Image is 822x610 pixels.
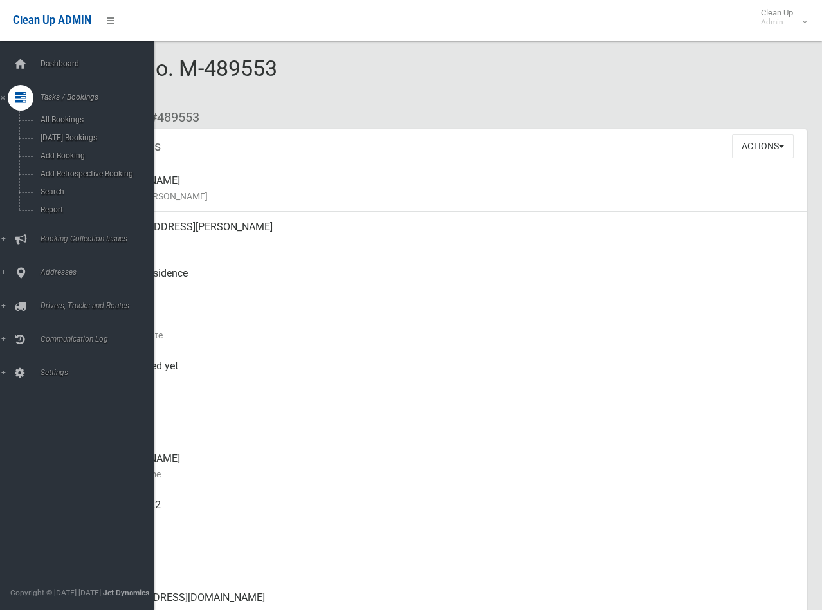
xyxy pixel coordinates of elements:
[37,151,154,160] span: Add Booking
[37,205,154,214] span: Report
[103,304,796,351] div: [DATE]
[103,351,796,397] div: Not collected yet
[103,397,796,443] div: [DATE]
[37,335,165,344] span: Communication Log
[103,588,149,597] strong: Jet Dynamics
[103,513,796,528] small: Mobile
[13,14,91,26] span: Clean Up ADMIN
[103,467,796,482] small: Contact Name
[103,212,796,258] div: [STREET_ADDRESS][PERSON_NAME]
[37,301,165,310] span: Drivers, Trucks and Routes
[103,281,796,297] small: Pickup Point
[37,187,154,196] span: Search
[103,420,796,436] small: Zone
[103,374,796,389] small: Collected At
[10,588,101,597] span: Copyright © [DATE]-[DATE]
[37,268,165,277] span: Addresses
[103,328,796,343] small: Collection Date
[103,443,796,490] div: [PERSON_NAME]
[37,368,165,377] span: Settings
[37,133,154,142] span: [DATE] Bookings
[37,234,165,243] span: Booking Collection Issues
[103,235,796,250] small: Address
[103,165,796,212] div: [PERSON_NAME]
[37,169,154,178] span: Add Retrospective Booking
[103,490,796,536] div: 0450954122
[103,189,796,204] small: Name of [PERSON_NAME]
[754,8,806,27] span: Clean Up
[37,115,154,124] span: All Bookings
[103,258,796,304] div: Front of Residence
[37,59,165,68] span: Dashboard
[103,536,796,582] div: None given
[761,17,793,27] small: Admin
[57,55,277,106] span: Booking No. M-489553
[732,134,794,158] button: Actions
[103,559,796,575] small: Landline
[140,106,199,129] li: #489553
[37,93,165,102] span: Tasks / Bookings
